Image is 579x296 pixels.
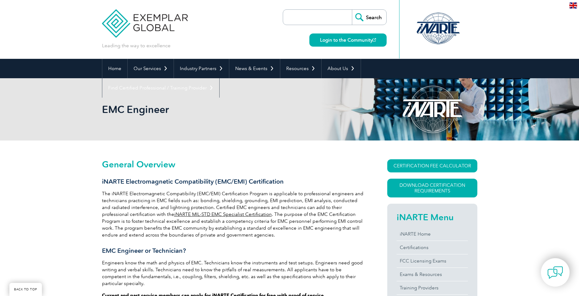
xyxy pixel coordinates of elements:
img: en [569,3,577,8]
p: The iNARTE Electromagnetic Compatibility (EMC/EMI) Certification Program is applicable to profess... [102,190,365,238]
a: Resources [280,59,321,78]
a: Exams & Resources [397,268,468,281]
h1: EMC Engineer [102,103,342,115]
img: open_square.png [373,38,376,42]
input: Search [352,10,386,25]
a: Home [102,59,127,78]
a: iNARTE Home [397,227,468,241]
h2: iNARTE Menu [397,212,468,222]
a: Our Services [128,59,174,78]
p: Engineers know the math and physics of EMC. Technicians know the instruments and test setups. Eng... [102,259,365,287]
a: Certifications [397,241,468,254]
a: FCC Licensing Exams [397,254,468,268]
a: News & Events [229,59,280,78]
h2: General Overview [102,159,365,169]
a: CERTIFICATION FEE CALCULATOR [387,159,477,172]
a: Find Certified Professional / Training Provider [102,78,219,98]
h3: EMC Engineer or Technician? [102,247,365,255]
h3: iNARTE Electromagnetic Compatibility (EMC/EMI) Certification [102,178,365,186]
img: contact-chat.png [547,265,563,280]
a: iNARTE MIL-STD EMC Specialist Certification [174,212,272,217]
p: Leading the way to excellence [102,42,170,49]
a: Training Providers [397,281,468,294]
a: Download Certification Requirements [387,179,477,197]
a: Login to the Community [309,33,387,47]
a: Industry Partners [174,59,229,78]
a: About Us [322,59,361,78]
a: BACK TO TOP [9,283,42,296]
